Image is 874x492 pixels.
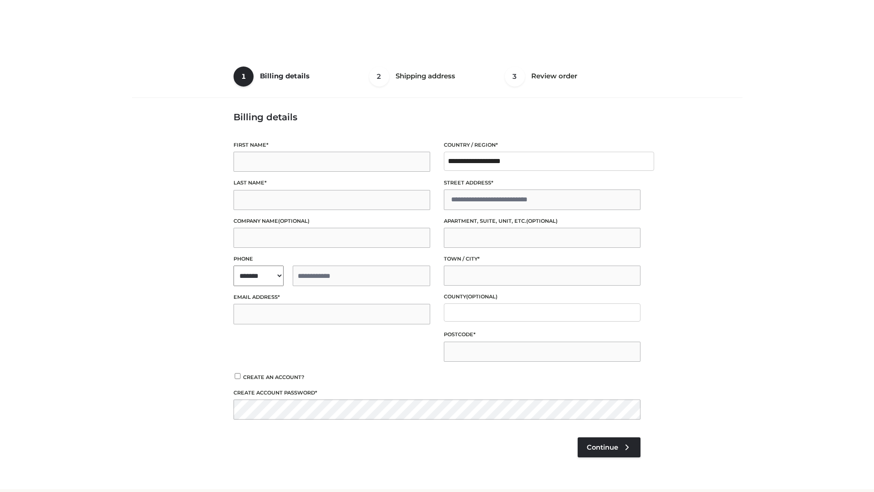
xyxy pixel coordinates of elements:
a: Continue [578,437,640,457]
span: 2 [369,67,389,87]
label: Phone [234,255,430,263]
span: Review order [531,72,577,80]
label: Town / City [444,255,640,263]
label: County [444,292,640,301]
span: Continue [587,443,618,451]
label: Postcode [444,330,640,339]
span: Billing details [260,72,310,80]
span: Shipping address [396,72,455,80]
input: Create an account? [234,373,242,379]
span: (optional) [278,218,310,224]
label: Last name [234,179,430,187]
label: Country / Region [444,141,640,149]
span: Create an account? [243,374,305,380]
span: (optional) [466,293,498,300]
span: 1 [234,67,254,87]
label: Street address [444,179,640,187]
label: First name [234,141,430,149]
span: (optional) [526,218,558,224]
label: Create account password [234,389,640,397]
label: Company name [234,217,430,225]
label: Email address [234,293,430,302]
h3: Billing details [234,112,640,123]
span: 3 [505,67,525,87]
label: Apartment, suite, unit, etc. [444,217,640,225]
